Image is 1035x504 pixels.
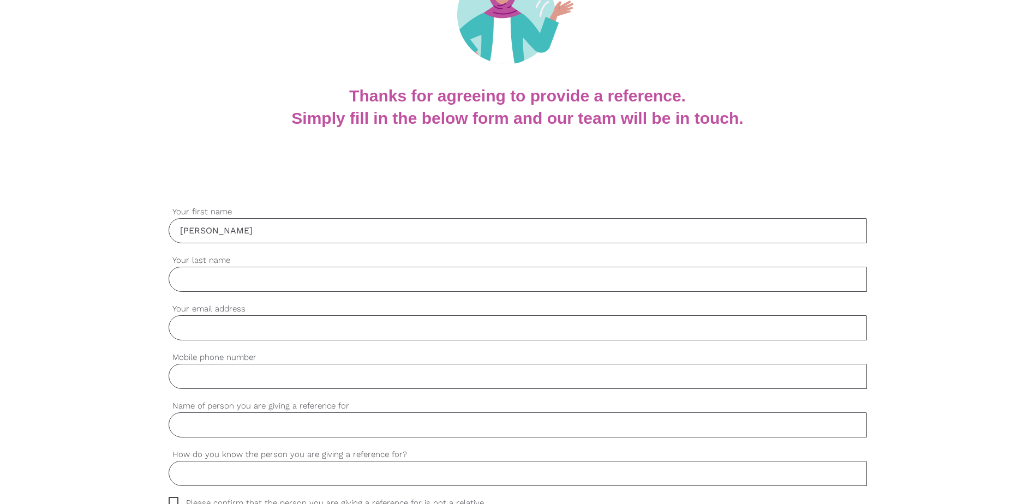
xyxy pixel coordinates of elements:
[291,109,743,127] b: Simply fill in the below form and our team will be in touch.
[169,206,867,218] label: Your first name
[169,303,867,315] label: Your email address
[169,400,867,412] label: Name of person you are giving a reference for
[349,87,686,105] b: Thanks for agreeing to provide a reference.
[169,254,867,267] label: Your last name
[169,448,867,461] label: How do you know the person you are giving a reference for?
[169,351,867,364] label: Mobile phone number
